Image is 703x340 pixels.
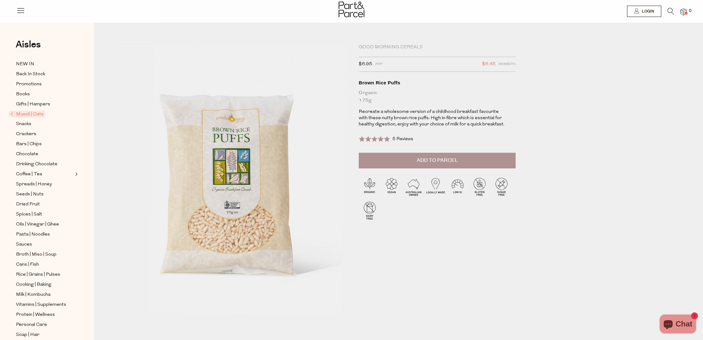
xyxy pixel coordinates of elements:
div: Good Morning Cereals [359,44,516,50]
span: Back In Stock [16,71,45,78]
a: Sauces [16,241,73,248]
a: Spices | Salt [16,210,73,218]
span: Protein | Wellness [16,311,55,319]
span: Vitamins | Supplements [16,301,66,309]
span: Members [499,60,516,68]
span: Coffee | Tea [16,171,42,178]
span: Sauces [16,241,32,248]
span: Spreads | Honey [16,181,52,188]
a: Crackers [16,130,73,138]
a: Spreads | Honey [16,180,73,188]
img: P_P-ICONS-Live_Bec_V11_Australian_Owned.svg [403,176,425,198]
a: Cans | Fish [16,261,73,268]
a: Milk | Kombucha [16,291,73,299]
a: Aisles [16,40,41,56]
a: Dried Fruit [16,200,73,208]
img: P_P-ICONS-Live_Bec_V11_Organic.svg [359,176,381,198]
span: Gifts | Hampers [16,101,50,108]
span: Login [640,9,654,14]
span: Bars | Chips [16,141,42,148]
span: 0 [687,8,693,14]
span: Cooking | Baking [16,281,51,289]
img: P_P-ICONS-Live_Bec_V11_Low_Gi.svg [447,176,469,198]
a: Coffee | Tea [16,170,73,178]
a: Chocolate [16,150,73,158]
a: Seeds | Nuts [16,190,73,198]
span: Spices | Salt [16,211,42,218]
a: Books [16,90,73,98]
span: Milk | Kombucha [16,291,51,299]
button: Add to Parcel [359,153,516,168]
img: P_P-ICONS-Live_Bec_V11_Vegan.svg [381,176,403,198]
a: Cooking | Baking [16,281,73,289]
a: Protein | Wellness [16,311,73,319]
a: 0 [680,8,687,15]
a: Gifts | Hampers [16,100,73,108]
a: Vitamins | Supplements [16,301,73,309]
span: Pasta | Noodles [16,231,50,238]
div: Brown Rice Puffs [359,80,516,86]
inbox-online-store-chat: Shopify online store chat [658,315,698,335]
a: Personal Care [16,321,73,329]
img: Brown Rice Puffs [113,46,349,325]
a: Soap | Hair [16,331,73,339]
span: Seeds | Nuts [16,191,44,198]
a: Back In Stock [16,70,73,78]
a: Broth | Miso | Soup [16,251,73,258]
a: Oils | Vinegar | Ghee [16,220,73,228]
span: Drinking Chocolate [16,161,57,168]
img: Part&Parcel [339,2,364,17]
p: Recreate a wholesome version of a childhood breakfast favourite with these nutty brown rice puffs... [359,109,508,128]
a: Muesli | Oats [10,110,73,118]
button: Expand/Collapse Coffee | Tea [73,170,78,178]
span: RRP [375,60,383,68]
span: NEW IN [16,61,34,68]
span: Oils | Vinegar | Ghee [16,221,59,228]
span: Personal Care [16,321,47,329]
a: Snacks [16,120,73,128]
a: Login [627,6,661,17]
span: Chocolate [16,151,38,158]
span: Promotions [16,81,42,88]
span: Cans | Fish [16,261,39,268]
span: Rice | Grains | Pulses [16,271,60,279]
a: NEW IN [16,60,73,68]
img: P_P-ICONS-Live_Bec_V11_Sugar_Free.svg [491,176,512,198]
a: Bars | Chips [16,140,73,148]
a: Drinking Chocolate [16,160,73,168]
img: P_P-ICONS-Live_Bec_V11_Locally_Made_2.svg [425,176,447,198]
div: Organic 175g [359,89,516,104]
span: Crackers [16,130,36,138]
span: Muesli | Oats [9,111,45,117]
img: P_P-ICONS-Live_Bec_V11_Dairy_Free.svg [359,199,381,221]
img: P_P-ICONS-Live_Bec_V11_Gluten_Free.svg [469,176,491,198]
span: Snacks [16,120,31,128]
span: Books [16,91,30,98]
a: Rice | Grains | Pulses [16,271,73,279]
span: Broth | Miso | Soup [16,251,56,258]
span: $6.95 [359,60,372,68]
span: Aisles [16,38,41,51]
span: Dried Fruit [16,201,40,208]
span: $6.45 [482,60,496,68]
a: Promotions [16,80,73,88]
span: Add to Parcel [417,157,458,164]
span: Soap | Hair [16,331,40,339]
span: 5 Reviews [392,137,413,141]
a: Pasta | Noodles [16,231,73,238]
